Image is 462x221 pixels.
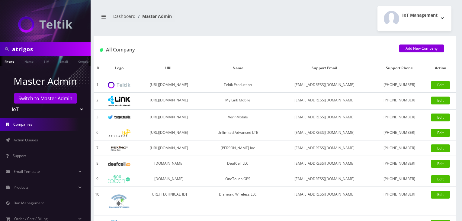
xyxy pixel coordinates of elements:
td: [URL][DOMAIN_NAME] [138,110,200,125]
td: [URL][DOMAIN_NAME] [138,93,200,110]
td: My Link Mobile [200,93,276,110]
a: Phone [2,56,17,66]
td: 3 [94,110,101,125]
img: VennMobile [108,115,130,120]
nav: breadcrumb [98,10,270,27]
td: DeafCell LLC [200,156,276,171]
td: [EMAIL_ADDRESS][DOMAIN_NAME] [276,140,374,156]
td: [EMAIL_ADDRESS][DOMAIN_NAME] [276,187,374,216]
a: Edit [431,114,450,121]
th: Name [200,59,276,77]
a: Edit [431,97,450,104]
td: 6 [94,125,101,140]
td: [URL][TECHNICAL_ID] [138,187,200,216]
td: [PERSON_NAME] Inc [200,140,276,156]
a: Dashboard [113,13,136,19]
img: Rexing Inc [108,146,130,151]
td: VennMobile [200,110,276,125]
th: ID [94,59,101,77]
a: Edit [431,175,450,183]
th: Logo [101,59,138,77]
td: Teltik Production [200,77,276,93]
h2: IoT Management [402,13,438,18]
td: [DOMAIN_NAME] [138,156,200,171]
a: Name [21,56,37,66]
td: OneTouch GPS [200,171,276,187]
td: 1 [94,77,101,93]
td: [URL][DOMAIN_NAME] [138,125,200,140]
td: [PHONE_NUMBER] [374,187,425,216]
th: URL [138,59,200,77]
li: Master Admin [136,13,172,19]
td: [PHONE_NUMBER] [374,110,425,125]
th: Support Email [276,59,374,77]
td: 9 [94,171,101,187]
a: Email [56,56,71,66]
td: [PHONE_NUMBER] [374,93,425,110]
span: Ban Management [14,200,44,206]
td: [DOMAIN_NAME] [138,171,200,187]
a: Edit [431,160,450,168]
a: Add New Company [399,45,444,52]
img: DeafCell LLC [108,162,130,166]
a: Edit [431,129,450,137]
button: IoT Management [377,6,451,31]
span: Products [14,185,28,190]
td: [PHONE_NUMBER] [374,77,425,93]
span: Email Template [14,169,40,174]
a: Edit [431,144,450,152]
td: [PHONE_NUMBER] [374,156,425,171]
input: Search in Company [12,43,89,55]
td: 2 [94,93,101,110]
td: [URL][DOMAIN_NAME] [138,140,200,156]
h1: All Company [100,47,390,53]
td: [PHONE_NUMBER] [374,125,425,140]
img: My Link Mobile [108,96,130,106]
td: 7 [94,140,101,156]
td: [EMAIL_ADDRESS][DOMAIN_NAME] [276,171,374,187]
a: Company [75,56,95,66]
img: IoT [18,16,72,33]
th: Action [425,59,456,77]
td: [PHONE_NUMBER] [374,140,425,156]
td: Unlimited Advanced LTE [200,125,276,140]
img: Diamond Wireless LLC [108,190,130,213]
td: [URL][DOMAIN_NAME] [138,77,200,93]
span: Support [13,153,26,158]
td: [PHONE_NUMBER] [374,171,425,187]
span: Companies [13,122,32,127]
img: Teltik Production [108,82,130,89]
a: Edit [431,191,450,199]
a: SIM [41,56,52,66]
img: Unlimited Advanced LTE [108,129,130,137]
td: [EMAIL_ADDRESS][DOMAIN_NAME] [276,93,374,110]
td: [EMAIL_ADDRESS][DOMAIN_NAME] [276,156,374,171]
td: 8 [94,156,101,171]
td: Diamond Wireless LLC [200,187,276,216]
td: [EMAIL_ADDRESS][DOMAIN_NAME] [276,110,374,125]
a: Edit [431,81,450,89]
td: [EMAIL_ADDRESS][DOMAIN_NAME] [276,77,374,93]
td: 10 [94,187,101,216]
a: Switch to Master Admin [14,93,77,104]
td: [EMAIL_ADDRESS][DOMAIN_NAME] [276,125,374,140]
span: Action Queues [14,137,38,143]
img: All Company [100,48,103,52]
img: OneTouch GPS [108,175,130,183]
th: Support Phone [374,59,425,77]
